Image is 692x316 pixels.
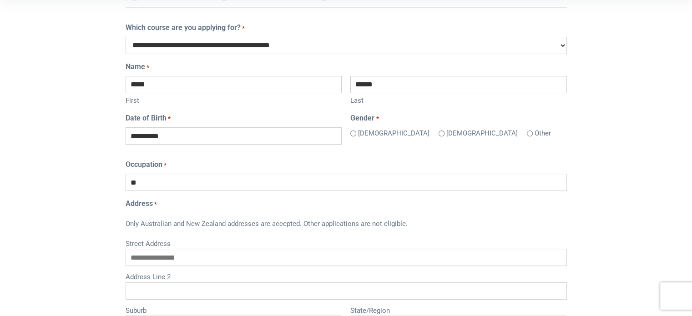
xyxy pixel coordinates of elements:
legend: Gender [350,113,566,124]
label: First [126,93,342,106]
div: Only Australian and New Zealand addresses are accepted. Other applications are not eligible. [126,213,567,236]
legend: Name [126,61,567,72]
label: Occupation [126,159,167,170]
label: [DEMOGRAPHIC_DATA] [446,128,518,139]
label: Other [535,128,551,139]
label: Last [350,93,566,106]
label: [DEMOGRAPHIC_DATA] [358,128,429,139]
legend: Address [126,198,567,209]
label: Suburb [126,303,342,316]
label: State/Region [350,303,566,316]
label: Address Line 2 [126,270,567,282]
label: Street Address [126,236,567,249]
label: Which course are you applying for? [126,22,245,33]
label: Date of Birth [126,113,171,124]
